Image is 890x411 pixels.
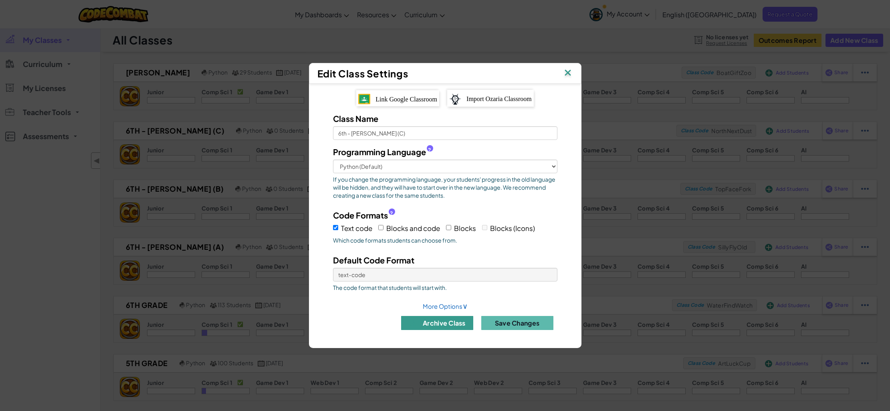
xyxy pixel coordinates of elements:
span: Blocks and code [386,224,440,233]
img: IconClose.svg [563,67,573,79]
span: Which code formats students can choose from. [333,236,557,244]
span: Blocks (Icons) [490,224,535,233]
img: IconArchive.svg [408,318,418,328]
span: ? [390,210,393,217]
span: Code Formats [333,209,388,221]
button: archive class [401,316,473,330]
span: If you change the programming language, your students' progress in the old language will be hidde... [333,175,557,199]
span: ∨ [462,301,468,310]
button: Save Changes [481,316,553,330]
a: More Options [423,302,468,310]
input: Blocks [446,225,451,230]
span: Edit Class Settings [317,67,408,79]
span: Class Name [333,113,378,124]
span: ? [428,147,431,153]
input: Text code [333,225,338,230]
span: Blocks [454,224,476,233]
span: Default Code Format [333,255,414,265]
img: ozaria-logo.png [449,93,461,105]
input: Blocks and code [378,225,383,230]
img: IconGoogleClassroom.svg [358,94,370,104]
span: Text code [341,224,372,233]
input: Blocks (Icons) [482,225,487,230]
span: The code format that students will start with. [333,283,557,292]
span: Link Google Classroom [375,96,437,103]
span: Import Ozaria Classroom [466,95,532,102]
span: Programming Language [333,146,426,158]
